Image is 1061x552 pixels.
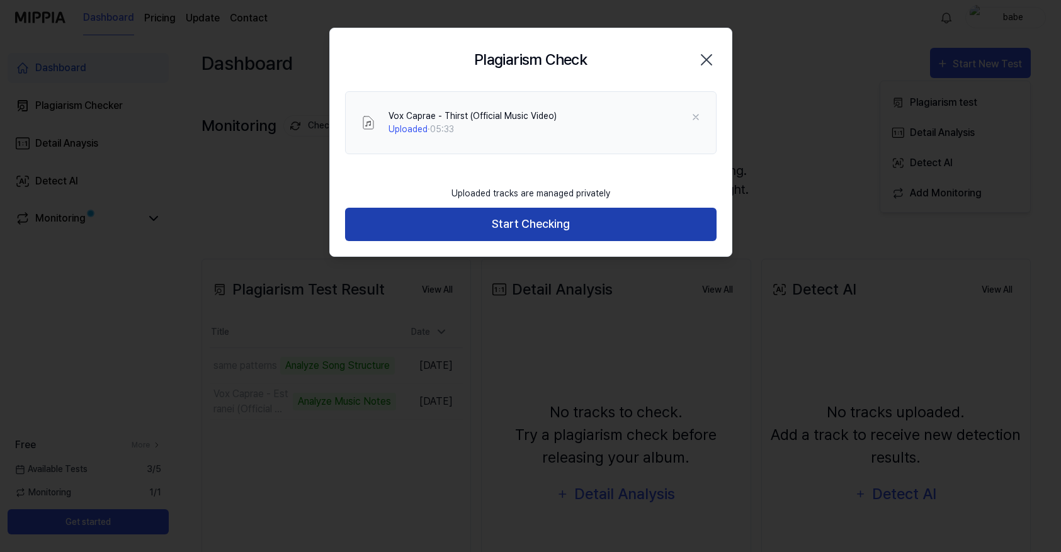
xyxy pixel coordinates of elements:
[389,110,557,123] div: Vox Caprae - Thirst (Official Music Video)
[361,115,376,130] img: File Select
[474,48,587,71] h2: Plagiarism Check
[345,208,717,241] button: Start Checking
[389,123,557,136] div: · 05:33
[389,124,428,134] span: Uploaded
[444,179,618,208] div: Uploaded tracks are managed privately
